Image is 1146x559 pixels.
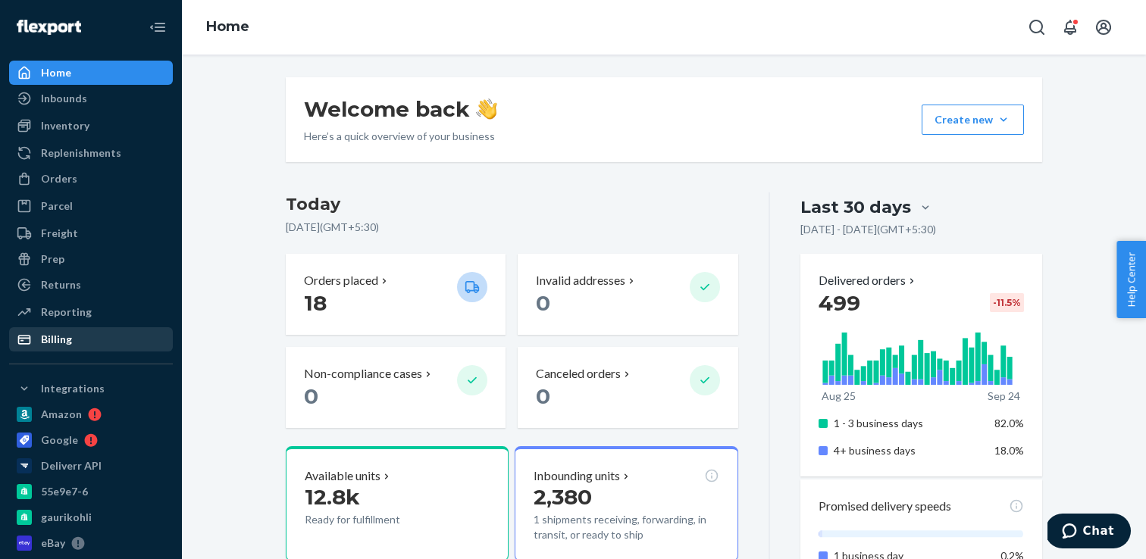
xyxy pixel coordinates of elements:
a: Orders [9,167,173,191]
p: Sep 24 [988,389,1020,404]
div: eBay [41,536,65,551]
p: Aug 25 [822,389,856,404]
span: 82.0% [994,417,1024,429]
p: Invalid addresses [536,272,625,289]
p: [DATE] ( GMT+5:30 ) [286,220,738,235]
span: 0 [304,383,318,409]
a: Amazon [9,402,173,426]
h3: Today [286,192,738,217]
button: Close Navigation [142,12,173,42]
div: Inbounds [41,91,87,106]
button: Create new [922,105,1024,135]
p: 1 - 3 business days [834,416,983,431]
p: Inbounding units [534,467,620,485]
a: Parcel [9,194,173,218]
div: Google [41,433,78,448]
img: Flexport logo [17,20,81,35]
span: 2,380 [534,484,592,510]
span: 18.0% [994,444,1024,457]
img: hand-wave emoji [476,98,497,120]
p: 1 shipments receiving, forwarding, in transit, or ready to ship [534,512,719,542]
div: Orders [41,171,77,186]
div: Parcel [41,198,73,214]
div: Home [41,65,71,80]
span: 18 [304,290,327,316]
p: [DATE] - [DATE] ( GMT+5:30 ) [800,222,936,237]
button: Open account menu [1088,12,1119,42]
a: Deliverr API [9,454,173,478]
p: Canceled orders [536,365,621,383]
p: Available units [305,467,380,485]
div: Inventory [41,118,89,133]
span: 499 [819,290,860,316]
a: Inventory [9,114,173,138]
a: Reporting [9,300,173,324]
a: eBay [9,531,173,555]
button: Orders placed 18 [286,254,506,335]
div: -11.5 % [990,293,1024,312]
a: 55e9e7-6 [9,479,173,504]
a: Replenishments [9,141,173,165]
span: 12.8k [305,484,360,510]
a: Home [9,61,173,85]
div: Replenishments [41,145,121,161]
p: Non-compliance cases [304,365,422,383]
div: Freight [41,226,78,241]
button: Non-compliance cases 0 [286,347,506,428]
p: Promised delivery speeds [819,498,951,515]
p: 4+ business days [834,443,983,458]
p: Here’s a quick overview of your business [304,129,497,144]
span: 0 [536,290,550,316]
button: Canceled orders 0 [518,347,737,428]
a: Billing [9,327,173,351]
div: Amazon [41,407,82,422]
a: Inbounds [9,86,173,111]
div: Integrations [41,381,105,396]
div: Prep [41,251,64,267]
button: Open Search Box [1022,12,1052,42]
button: Delivered orders [819,272,918,289]
div: Billing [41,332,72,347]
a: Returns [9,273,173,297]
a: Home [206,18,249,35]
button: Help Center [1116,241,1146,318]
a: gaurikohli [9,505,173,529]
div: Reporting [41,304,92,320]
button: Integrations [9,376,173,401]
div: gaurikohli [41,510,92,525]
button: Open notifications [1055,12,1085,42]
div: 55e9e7-6 [41,484,88,499]
p: Orders placed [304,272,378,289]
iframe: Opens a widget where you can chat to one of our agents [1047,514,1131,551]
p: Ready for fulfillment [305,512,445,527]
a: Prep [9,247,173,271]
a: Freight [9,221,173,245]
div: Last 30 days [800,195,911,219]
ol: breadcrumbs [194,5,261,49]
button: Invalid addresses 0 [518,254,737,335]
h1: Welcome back [304,95,497,123]
a: Google [9,428,173,452]
span: 0 [536,383,550,409]
div: Deliverr API [41,458,102,473]
div: Returns [41,277,81,292]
